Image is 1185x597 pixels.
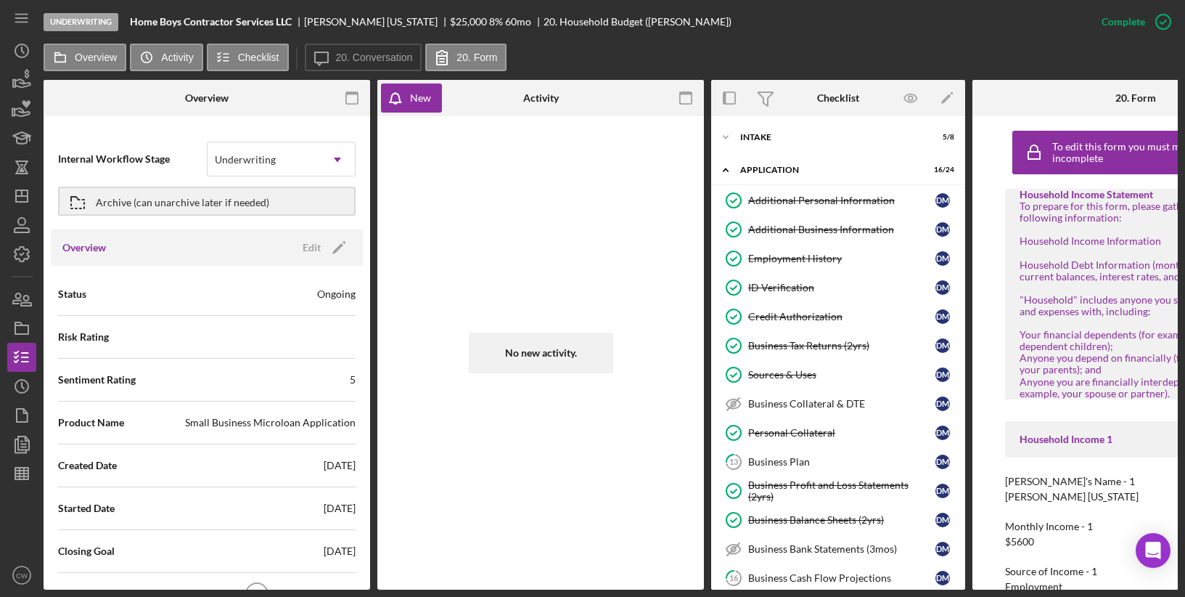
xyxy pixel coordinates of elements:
button: 20. Conversation [305,44,422,71]
a: Additional Personal InformationDM [718,186,958,215]
div: D M [935,513,950,527]
div: 8 % [489,16,503,28]
div: D M [935,484,950,498]
button: Activity [130,44,202,71]
div: Underwriting [215,154,276,166]
div: Employment History [748,253,935,264]
a: 13Business PlanDM [718,447,958,476]
div: Personal Collateral [748,427,935,439]
div: D M [935,338,950,353]
div: Credit Authorization [748,311,935,322]
div: 16 / 24 [928,166,954,174]
a: Employment HistoryDM [718,244,958,273]
div: 5 / 8 [928,133,954,142]
div: Archive (can unarchive later if needed) [96,188,269,214]
tspan: 16 [729,573,739,582]
button: Edit [294,237,351,259]
div: D M [935,426,950,440]
a: Business Collateral & DTEDM [718,389,958,418]
span: Status [58,287,86,301]
label: Checklist [238,52,279,63]
div: No new activity. [469,333,613,373]
div: $5600 [1005,536,1034,548]
div: D M [935,309,950,324]
label: 20. Conversation [336,52,413,63]
div: 20. Form [1115,92,1156,104]
a: Business Balance Sheets (2yrs)DM [718,505,958,535]
a: Additional Business InformationDM [718,215,958,244]
a: 16Business Cash Flow ProjectionsDM [718,564,958,593]
button: Archive (can unarchive later if needed) [58,187,356,216]
span: Internal Workflow Stage [58,152,207,166]
button: CW [7,561,36,590]
div: 5 [350,373,356,387]
div: D M [935,455,950,469]
div: D M [935,222,950,237]
button: Complete [1087,7,1178,36]
div: Complete [1102,7,1145,36]
div: ID Verification [748,282,935,293]
div: Application [740,166,918,174]
div: Business Plan [748,456,935,468]
label: 20. Form [456,52,497,63]
div: D M [935,571,950,585]
div: D M [935,280,950,295]
div: Business Balance Sheets (2yrs) [748,514,935,526]
div: Overview [185,92,229,104]
div: New [410,84,431,113]
label: Overview [75,52,117,63]
button: 20. Form [425,44,507,71]
button: Overview [44,44,126,71]
span: Closing Goal [58,544,115,559]
a: Business Profit and Loss Statements (2yrs)DM [718,476,958,505]
div: Business Collateral & DTE [748,398,935,410]
div: Business Bank Statements (3mos) [748,543,935,555]
div: Intake [740,133,918,142]
div: [DATE] [324,544,356,559]
div: Business Cash Flow Projections [748,572,935,584]
a: Personal CollateralDM [718,418,958,447]
div: Business Tax Returns (2yrs) [748,340,935,352]
span: Sentiment Rating [58,373,136,387]
span: Product Name [58,415,124,430]
a: Credit AuthorizationDM [718,302,958,331]
div: Activity [523,92,559,104]
div: Additional Business Information [748,224,935,235]
span: Created Date [58,458,117,473]
div: D M [935,251,950,266]
span: Started Date [58,501,115,516]
a: Business Tax Returns (2yrs)DM [718,331,958,360]
div: D M [935,397,950,411]
a: Business Bank Statements (3mos)DM [718,535,958,564]
a: ID VerificationDM [718,273,958,302]
b: Home Boys Contractor Services LLC [130,16,292,28]
div: Edit [303,237,321,259]
div: Sources & Uses [748,369,935,381]
div: D M [935,542,950,556]
div: 60 mo [505,16,531,28]
h3: Overview [62,240,106,255]
label: Activity [161,52,193,63]
div: D M [935,193,950,208]
div: [PERSON_NAME] [US_STATE] [304,16,450,28]
div: Underwriting [44,13,118,31]
div: Additional Personal Information [748,195,935,206]
div: [DATE] [324,501,356,516]
text: CW [16,572,28,580]
span: $25,000 [450,15,487,28]
div: 20. Household Budget ([PERSON_NAME]) [544,16,731,28]
button: Checklist [207,44,289,71]
div: Small Business Microloan Application [185,415,356,430]
button: New [381,84,442,113]
div: Open Intercom Messenger [1136,533,1170,568]
div: Ongoing [317,287,356,301]
div: Checklist [817,92,859,104]
div: Employment [1005,581,1062,593]
a: Sources & UsesDM [718,360,958,389]
div: [DATE] [324,458,356,473]
div: [PERSON_NAME] [US_STATE] [1005,491,1139,503]
div: Business Profit and Loss Statements (2yrs) [748,479,935,503]
div: D M [935,367,950,382]
tspan: 13 [729,457,738,466]
span: Risk Rating [58,330,109,344]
